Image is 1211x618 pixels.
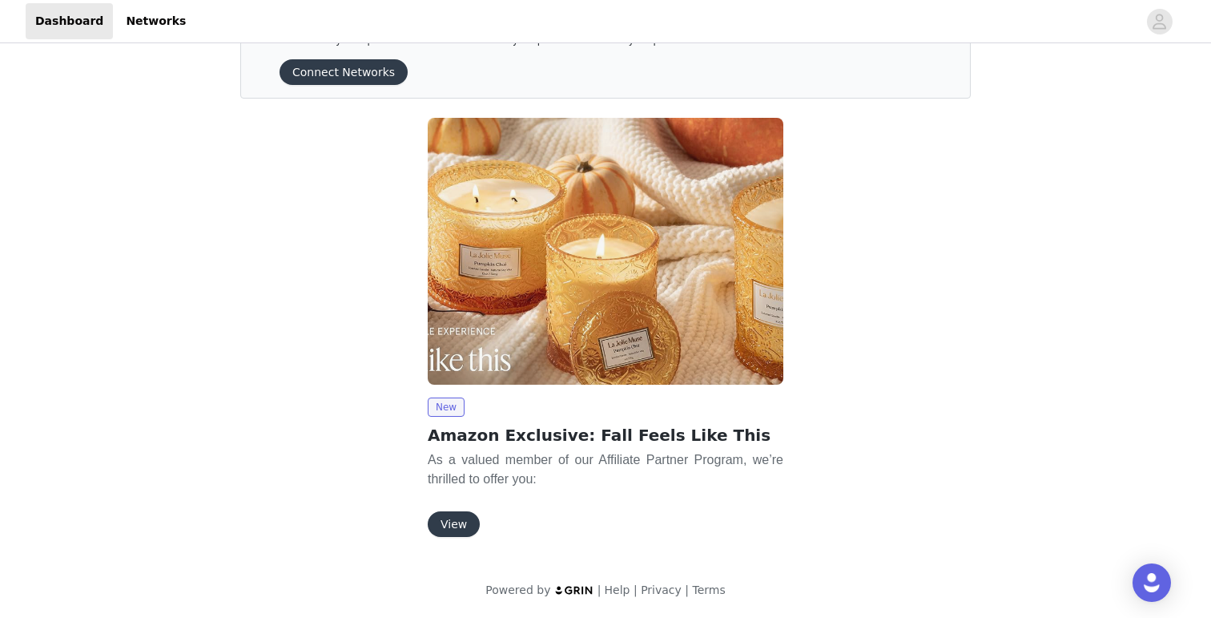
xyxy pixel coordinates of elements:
span: | [685,584,689,596]
span: Powered by [485,584,550,596]
img: La Jolie Muse [428,118,783,385]
span: New [428,398,465,417]
span: | [634,584,638,596]
button: View [428,511,480,537]
a: Privacy [641,584,682,596]
a: Networks [116,3,195,39]
span: As a valued member of our Affiliate Partner Program, we’re thrilled to offer you: [428,453,783,486]
a: Dashboard [26,3,113,39]
h2: Amazon Exclusive: Fall Feels Like This [428,423,783,447]
span: | [597,584,601,596]
div: avatar [1152,9,1167,34]
div: Open Intercom Messenger [1133,563,1171,602]
a: Terms [692,584,725,596]
button: Connect Networks [280,59,408,85]
a: View [428,519,480,531]
img: logo [554,585,594,596]
a: Help [605,584,630,596]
